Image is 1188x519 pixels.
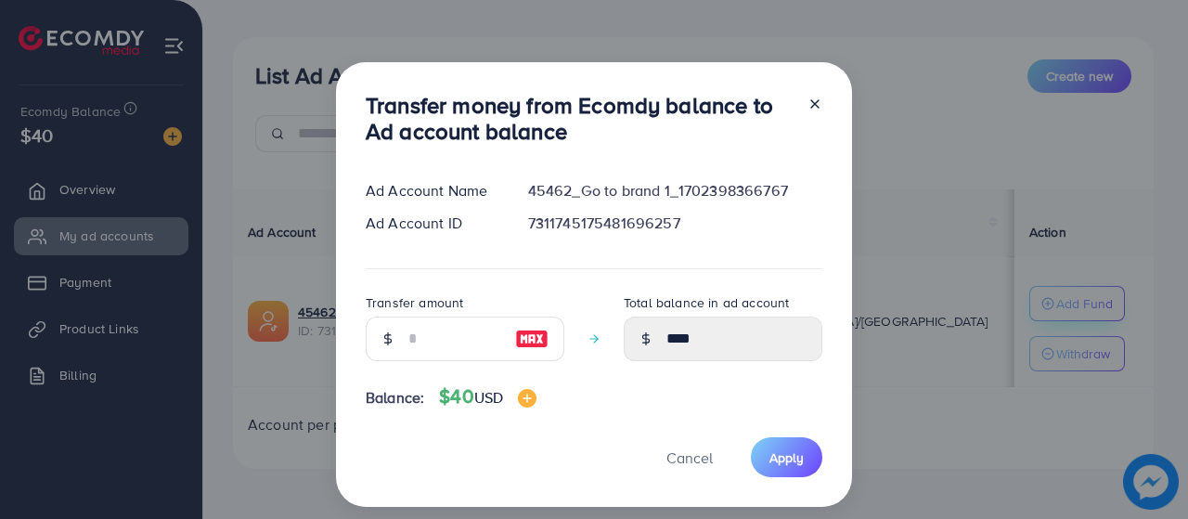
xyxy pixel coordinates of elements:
[769,448,804,467] span: Apply
[351,180,513,201] div: Ad Account Name
[518,389,536,408] img: image
[515,328,549,350] img: image
[624,293,789,312] label: Total balance in ad account
[351,213,513,234] div: Ad Account ID
[513,213,837,234] div: 7311745175481696257
[366,387,424,409] span: Balance:
[643,437,736,477] button: Cancel
[474,387,503,408] span: USD
[366,92,793,146] h3: Transfer money from Ecomdy balance to Ad account balance
[366,293,463,312] label: Transfer amount
[751,437,822,477] button: Apply
[513,180,837,201] div: 45462_Go to brand 1_1702398366767
[439,385,536,409] h4: $40
[666,448,713,468] span: Cancel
